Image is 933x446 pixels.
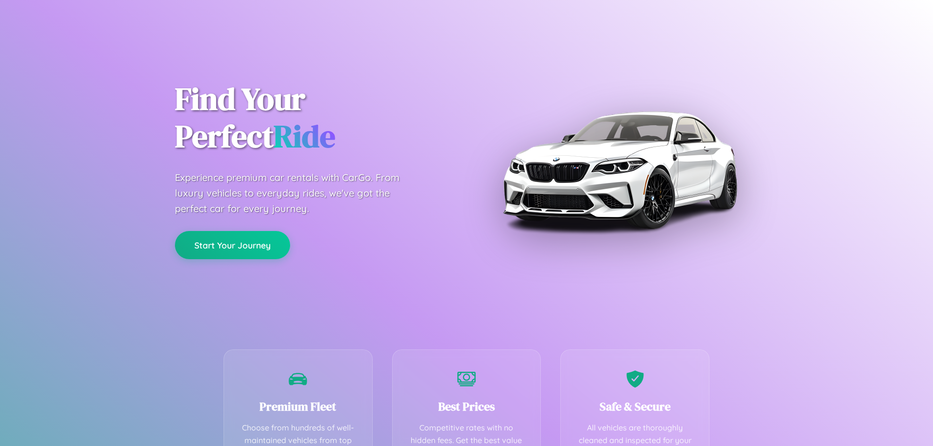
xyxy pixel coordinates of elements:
[175,81,452,155] h1: Find Your Perfect
[407,398,526,414] h3: Best Prices
[498,49,741,291] img: Premium BMW car rental vehicle
[175,231,290,259] button: Start Your Journey
[239,398,358,414] h3: Premium Fleet
[175,170,418,216] p: Experience premium car rentals with CarGo. From luxury vehicles to everyday rides, we've got the ...
[575,398,694,414] h3: Safe & Secure
[274,115,335,157] span: Ride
